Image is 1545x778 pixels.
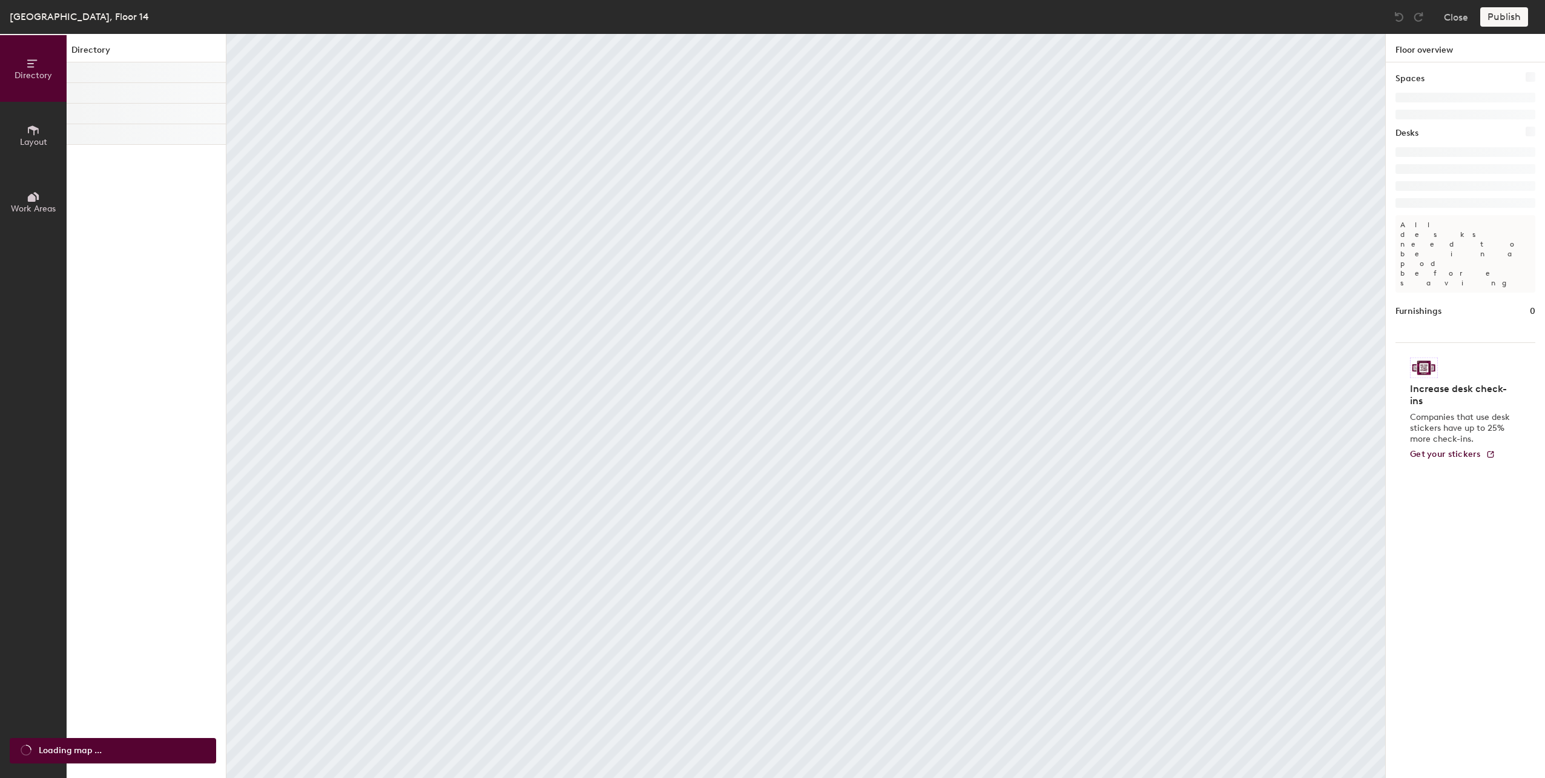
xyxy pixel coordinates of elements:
[15,70,52,81] span: Directory
[1530,305,1535,318] h1: 0
[1393,11,1405,23] img: Undo
[1444,7,1468,27] button: Close
[67,44,226,62] h1: Directory
[1412,11,1425,23] img: Redo
[1395,127,1418,140] h1: Desks
[1395,215,1535,293] p: All desks need to be in a pod before saving
[39,744,102,757] span: Loading map ...
[1410,450,1495,460] a: Get your stickers
[1410,357,1438,378] img: Sticker logo
[10,9,149,24] div: [GEOGRAPHIC_DATA], Floor 14
[226,34,1385,778] canvas: Map
[1395,305,1441,318] h1: Furnishings
[1386,34,1545,62] h1: Floor overview
[11,204,56,214] span: Work Areas
[1410,449,1481,459] span: Get your stickers
[1395,72,1425,85] h1: Spaces
[1410,383,1514,407] h4: Increase desk check-ins
[20,137,47,147] span: Layout
[1410,412,1514,445] p: Companies that use desk stickers have up to 25% more check-ins.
